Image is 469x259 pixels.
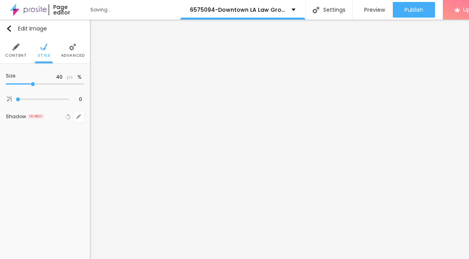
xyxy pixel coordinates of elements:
[90,7,180,12] div: Saving...
[69,43,76,50] img: Icone
[13,43,20,50] img: Icone
[313,7,319,13] img: Icone
[40,43,47,50] img: Icone
[6,25,12,32] img: Icone
[353,2,393,18] button: Preview
[190,7,286,13] p: 6575094-Downtown LA Law Group
[38,54,50,58] span: Style
[48,4,83,15] div: Page editor
[61,54,85,58] span: Advanced
[28,114,44,119] span: DISABLED
[405,7,423,13] span: Publish
[364,7,385,13] span: Preview
[6,74,50,78] div: Size
[5,54,27,58] span: Content
[393,2,435,18] button: Publish
[64,74,75,81] button: px
[6,25,47,32] div: Edit Image
[7,97,12,102] img: Icone
[6,114,26,119] div: Shadow
[75,74,84,81] button: %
